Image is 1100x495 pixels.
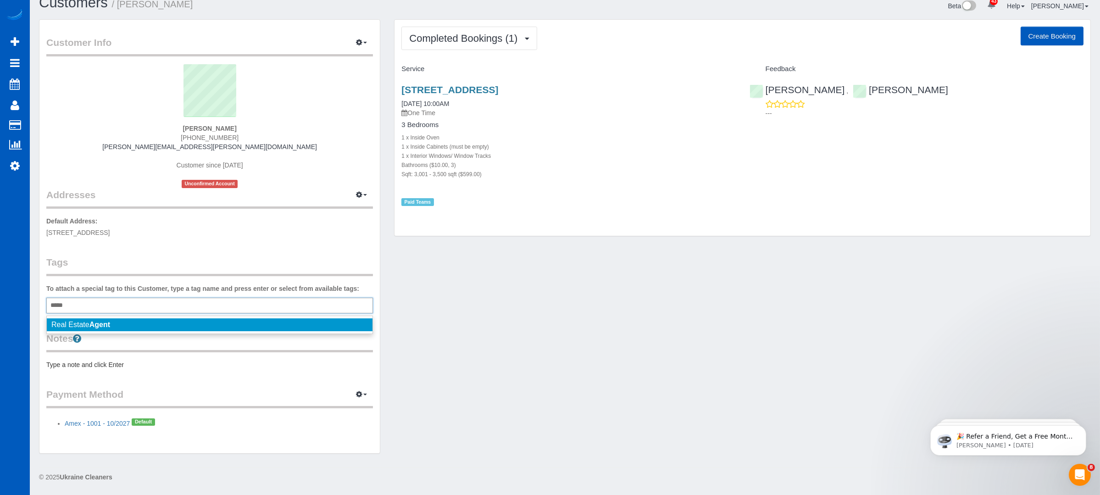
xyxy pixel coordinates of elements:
a: [STREET_ADDRESS] [401,84,498,95]
img: New interface [961,0,976,12]
p: --- [766,109,1083,118]
small: 1 x Interior Windows/ Window Tracks [401,153,491,159]
button: Create Booking [1021,27,1083,46]
a: [DATE] 10:00AM [401,100,449,107]
small: Bathrooms ($10.00, 3) [401,162,456,168]
span: [PHONE_NUMBER] [181,134,239,141]
a: [PERSON_NAME] [853,84,948,95]
a: [PERSON_NAME] [750,84,845,95]
small: 1 x Inside Cabinets (must be empty) [401,144,489,150]
span: Default [132,418,155,426]
h4: Service [401,65,735,73]
button: Completed Bookings (1) [401,27,537,50]
strong: Ukraine Cleaners [60,473,112,481]
pre: Type a note and click Enter [46,360,373,369]
small: Sqft: 3,001 - 3,500 sqft ($599.00) [401,171,482,178]
legend: Customer Info [46,36,373,56]
span: [STREET_ADDRESS] [46,229,110,236]
span: Customer since [DATE] [177,161,243,169]
small: 1 x Inside Oven [401,134,439,141]
label: To attach a special tag to this Customer, type a tag name and press enter or select from availabl... [46,284,359,293]
a: [PERSON_NAME] [1031,2,1089,10]
a: [PERSON_NAME][EMAIL_ADDRESS][PERSON_NAME][DOMAIN_NAME] [102,143,317,150]
span: , [846,87,848,95]
div: © 2025 [39,473,1091,482]
h4: 3 Bedrooms [401,121,735,129]
a: Beta [948,2,977,10]
legend: Payment Method [46,388,373,408]
span: Paid Teams [401,198,433,206]
em: Agent [89,321,110,328]
label: Default Address: [46,217,98,226]
a: Help [1007,2,1025,10]
h4: Feedback [750,65,1083,73]
legend: Tags [46,256,373,276]
span: Completed Bookings (1) [409,33,522,44]
span: 8 [1088,464,1095,471]
iframe: Intercom live chat [1069,464,1091,486]
a: Amex - 1001 - 10/2027 [65,420,130,427]
iframe: Intercom notifications message [917,406,1100,470]
img: Automaid Logo [6,9,24,22]
strong: [PERSON_NAME] [183,125,236,132]
p: One Time [401,108,735,117]
span: Unconfirmed Account [182,180,238,188]
span: Real Estate [51,321,110,328]
legend: Notes [46,332,373,352]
